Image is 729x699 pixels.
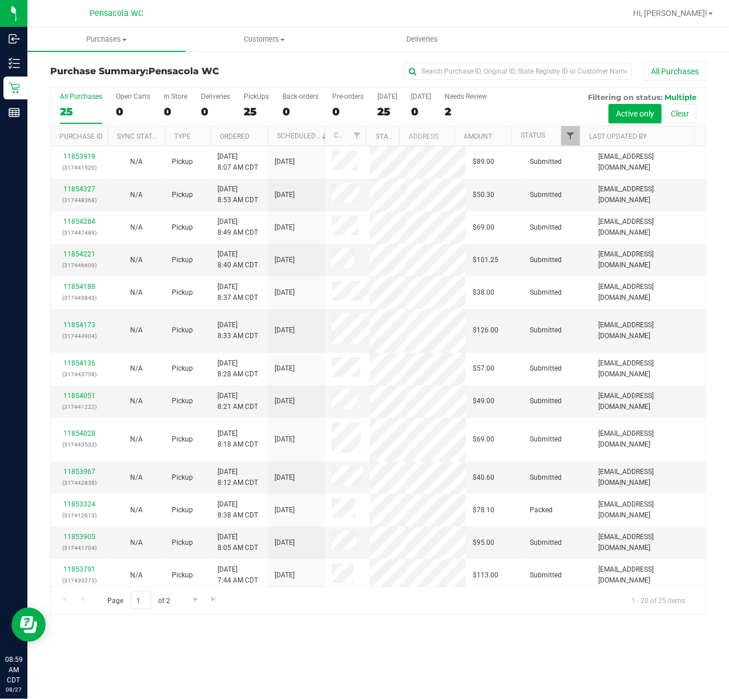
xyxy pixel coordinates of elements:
[130,158,143,166] span: Not Applicable
[131,592,151,609] input: 1
[172,222,193,233] span: Pickup
[399,126,454,146] th: Address
[11,608,46,642] iframe: Resource center
[521,131,545,139] a: Status
[622,592,694,609] span: 1 - 20 of 25 items
[58,575,101,586] p: (317439273)
[598,216,699,238] span: [EMAIL_ADDRESS][DOMAIN_NAME]
[530,222,562,233] span: Submitted
[130,288,143,296] span: Not Applicable
[275,255,295,266] span: [DATE]
[464,132,492,140] a: Amount
[473,505,494,516] span: $78.10
[130,255,143,266] button: N/A
[218,564,258,586] span: [DATE] 7:44 AM CDT
[172,396,193,407] span: Pickup
[59,132,103,140] a: Purchase ID
[130,190,143,200] button: N/A
[130,396,143,407] button: N/A
[130,434,143,445] button: N/A
[172,325,193,336] span: Pickup
[473,287,494,298] span: $38.00
[530,472,562,483] span: Submitted
[598,320,699,342] span: [EMAIL_ADDRESS][DOMAIN_NAME]
[58,510,101,521] p: (317412613)
[172,363,193,374] span: Pickup
[172,156,193,167] span: Pickup
[130,223,143,231] span: Not Applicable
[445,105,487,118] div: 2
[277,132,329,140] a: Scheduled
[218,320,258,342] span: [DATE] 8:33 AM CDT
[50,66,269,77] h3: Purchase Summary:
[63,250,95,258] a: 11854221
[589,132,647,140] a: Last Updated By
[130,537,143,548] button: N/A
[347,126,366,146] a: Filter
[63,565,95,573] a: 11853791
[598,428,699,450] span: [EMAIL_ADDRESS][DOMAIN_NAME]
[130,156,143,167] button: N/A
[58,401,101,412] p: (317441222)
[598,151,699,173] span: [EMAIL_ADDRESS][DOMAIN_NAME]
[172,570,193,581] span: Pickup
[220,132,249,140] a: Ordered
[186,27,344,51] a: Customers
[5,654,22,685] p: 08:59 AM CDT
[130,571,143,579] span: Not Applicable
[275,325,295,336] span: [DATE]
[218,151,258,173] span: [DATE] 8:07 AM CDT
[164,105,187,118] div: 0
[186,34,343,45] span: Customers
[530,325,562,336] span: Submitted
[130,287,143,298] button: N/A
[218,467,258,488] span: [DATE] 8:12 AM CDT
[63,392,95,400] a: 11854051
[27,27,186,51] a: Purchases
[63,359,95,367] a: 11854136
[58,439,101,450] p: (317443532)
[391,34,453,45] span: Deliveries
[334,131,369,139] a: Customer
[58,292,101,303] p: (317445843)
[343,27,501,51] a: Deliveries
[172,505,193,516] span: Pickup
[206,592,222,607] a: Go to the last page
[172,472,193,483] span: Pickup
[473,472,494,483] span: $40.60
[275,472,295,483] span: [DATE]
[164,93,187,101] div: In Store
[598,532,699,553] span: [EMAIL_ADDRESS][DOMAIN_NAME]
[218,358,258,380] span: [DATE] 8:28 AM CDT
[63,152,95,160] a: 11853919
[63,500,95,508] a: 11853324
[172,190,193,200] span: Pickup
[561,126,580,146] a: Filter
[58,260,101,271] p: (317446609)
[530,537,562,548] span: Submitted
[473,222,494,233] span: $69.00
[5,685,22,694] p: 08/27
[664,93,696,102] span: Multiple
[27,34,186,45] span: Purchases
[148,66,219,77] span: Pensacola WC
[530,570,562,581] span: Submitted
[172,537,193,548] span: Pickup
[130,506,143,514] span: Not Applicable
[275,222,295,233] span: [DATE]
[332,93,364,101] div: Pre-orders
[9,107,20,118] inline-svg: Reports
[473,255,498,266] span: $101.25
[377,93,397,101] div: [DATE]
[218,249,258,271] span: [DATE] 8:40 AM CDT
[275,434,295,445] span: [DATE]
[598,184,699,206] span: [EMAIL_ADDRESS][DOMAIN_NAME]
[218,499,258,521] span: [DATE] 8:38 AM CDT
[275,363,295,374] span: [DATE]
[473,570,498,581] span: $113.00
[218,532,258,553] span: [DATE] 8:05 AM CDT
[58,331,101,342] p: (317444904)
[598,499,699,521] span: [EMAIL_ADDRESS][DOMAIN_NAME]
[275,287,295,298] span: [DATE]
[530,156,562,167] span: Submitted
